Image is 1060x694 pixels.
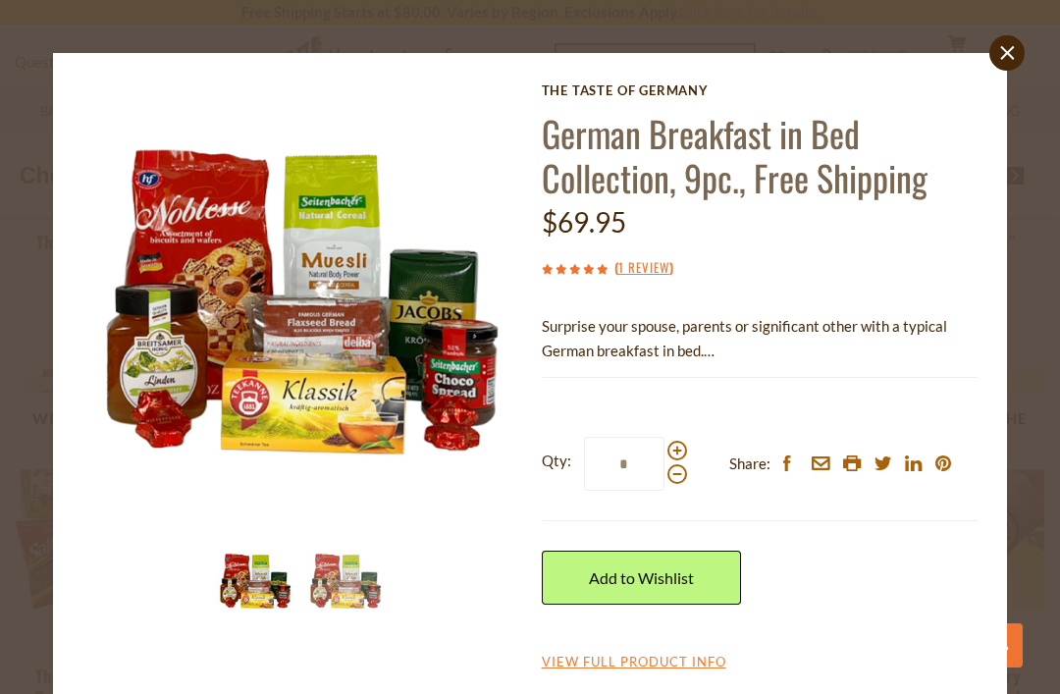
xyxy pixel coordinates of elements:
[542,205,626,239] span: $69.95
[542,551,741,605] a: Add to Wishlist
[542,82,978,98] a: The Taste of Germany
[729,452,770,476] span: Share:
[306,542,385,620] img: German Breakfast in Bed Collection, 9pc., Free Shipping
[542,314,978,363] p: Surprise your spouse, parents or significant other with a typical German breakfast in bed.
[618,257,669,279] a: 1 Review
[542,449,571,473] strong: Qty:
[216,542,294,620] img: German Breakfast in Bed Collection
[542,107,927,203] a: German Breakfast in Bed Collection, 9pc., Free Shipping
[584,437,664,491] input: Qty:
[82,82,519,519] img: German Breakfast in Bed Collection
[542,654,726,671] a: View Full Product Info
[614,257,673,277] span: ( )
